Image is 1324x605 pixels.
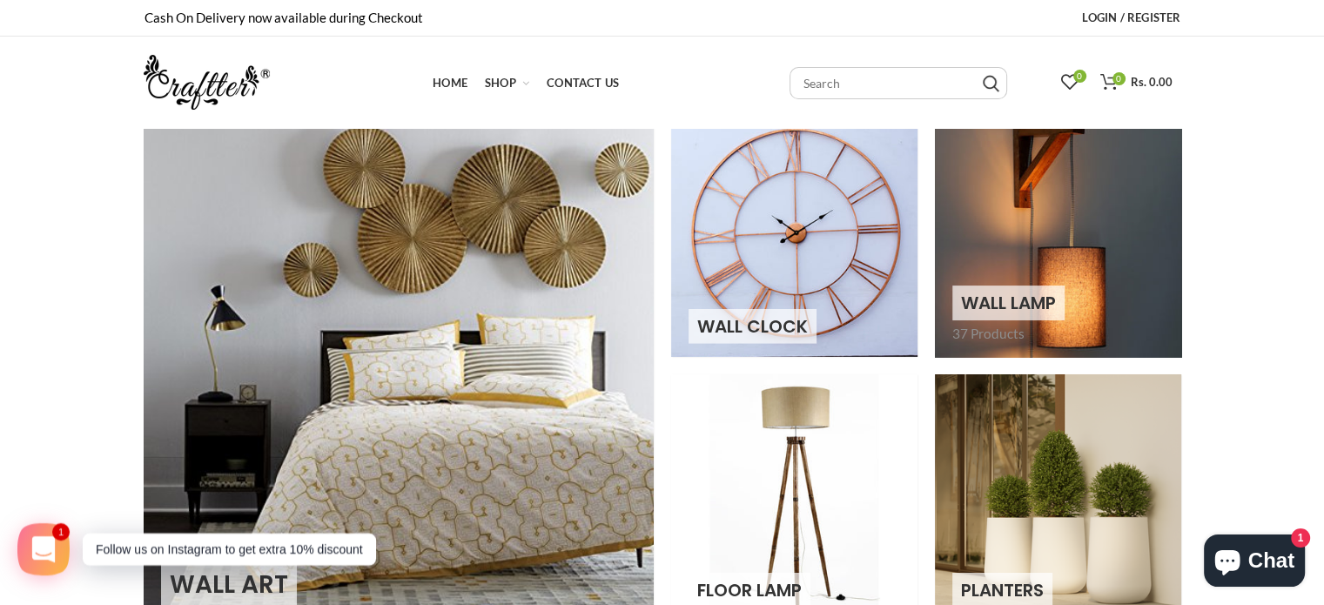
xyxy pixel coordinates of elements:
[424,65,476,100] a: Home
[790,67,1007,99] input: Search
[1082,10,1180,24] span: Login / Register
[433,76,467,90] span: Home
[485,76,516,90] span: Shop
[983,75,999,92] input: Search
[1131,75,1173,89] span: Rs. 0.00
[1052,65,1087,100] a: 0
[476,65,538,100] a: Shop
[144,55,270,110] img: craftter.com
[538,65,628,100] a: Contact Us
[1199,534,1310,591] inbox-online-store-chat: Shopify online store chat
[1112,72,1126,85] span: 0
[1092,65,1181,100] a: 0 Rs. 0.00
[547,76,619,90] span: Contact Us
[54,525,67,538] span: 1
[1073,70,1086,83] span: 0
